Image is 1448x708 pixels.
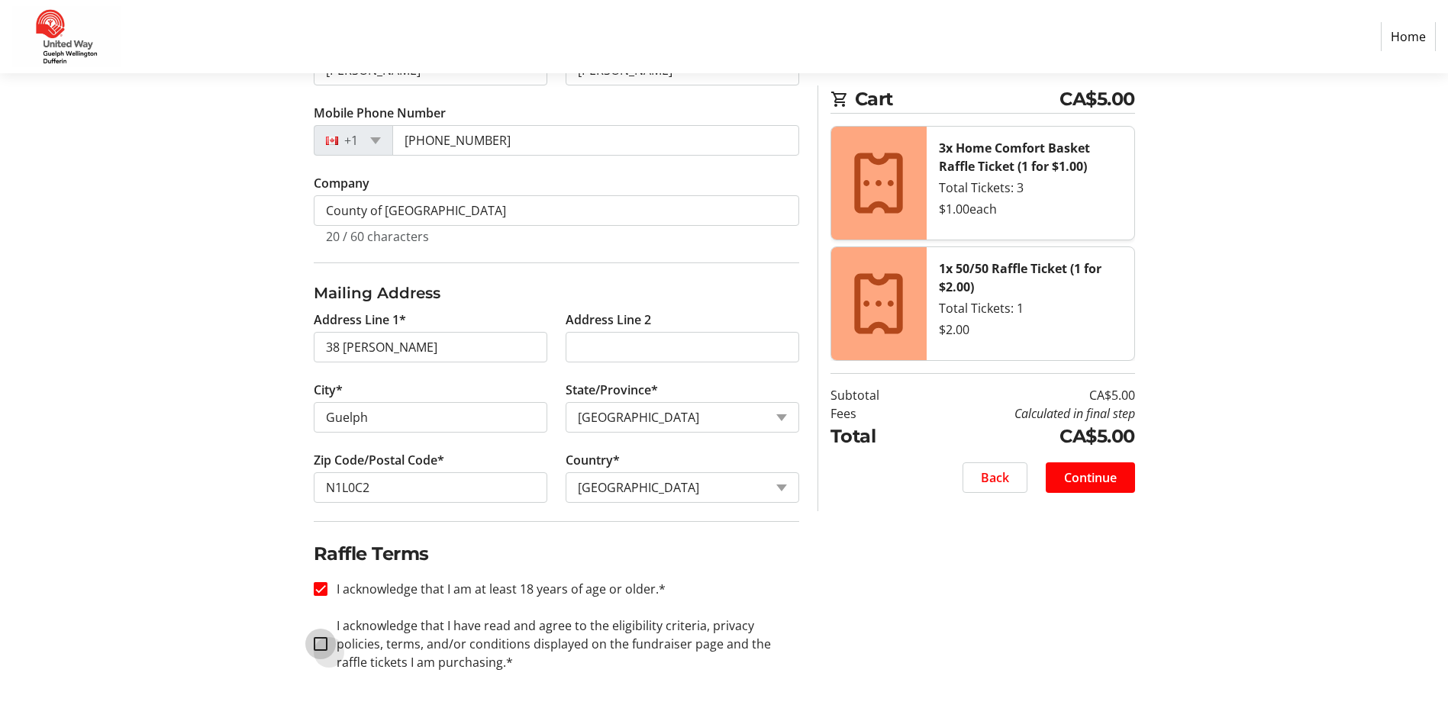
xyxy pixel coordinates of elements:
strong: 3x Home Comfort Basket Raffle Ticket (1 for $1.00) [939,140,1090,175]
td: Subtotal [830,386,918,404]
label: Mobile Phone Number [314,104,446,122]
label: I acknowledge that I have read and agree to the eligibility criteria, privacy policies, terms, an... [327,616,799,671]
strong: 1x 50/50 Raffle Ticket (1 for $2.00) [939,260,1101,295]
label: Address Line 1* [314,311,406,329]
input: City [314,402,547,433]
span: Continue [1064,468,1117,487]
span: Back [981,468,1009,487]
label: Address Line 2 [566,311,651,329]
button: Continue [1046,462,1135,493]
span: CA$5.00 [1059,85,1135,113]
button: Back [963,462,1027,493]
td: CA$5.00 [918,386,1135,404]
tr-character-limit: 20 / 60 characters [326,228,429,245]
td: Calculated in final step [918,404,1135,423]
div: $2.00 [939,320,1122,339]
label: City* [314,381,343,399]
td: Fees [830,404,918,423]
span: Cart [855,85,1060,113]
input: Address [314,332,547,362]
img: United Way Guelph Wellington Dufferin's Logo [12,6,121,67]
label: I acknowledge that I am at least 18 years of age or older.* [327,580,666,598]
h3: Mailing Address [314,282,799,304]
div: Total Tickets: 3 [939,179,1122,197]
input: (506) 234-5678 [392,125,799,156]
input: Zip or Postal Code [314,472,547,503]
td: Total [830,423,918,450]
td: CA$5.00 [918,423,1135,450]
h2: Raffle Terms [314,540,799,568]
label: State/Province* [566,381,658,399]
div: Total Tickets: 1 [939,299,1122,317]
a: Home [1381,22,1436,51]
label: Zip Code/Postal Code* [314,451,444,469]
label: Country* [566,451,620,469]
div: $1.00 each [939,200,1122,218]
label: Company [314,174,369,192]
